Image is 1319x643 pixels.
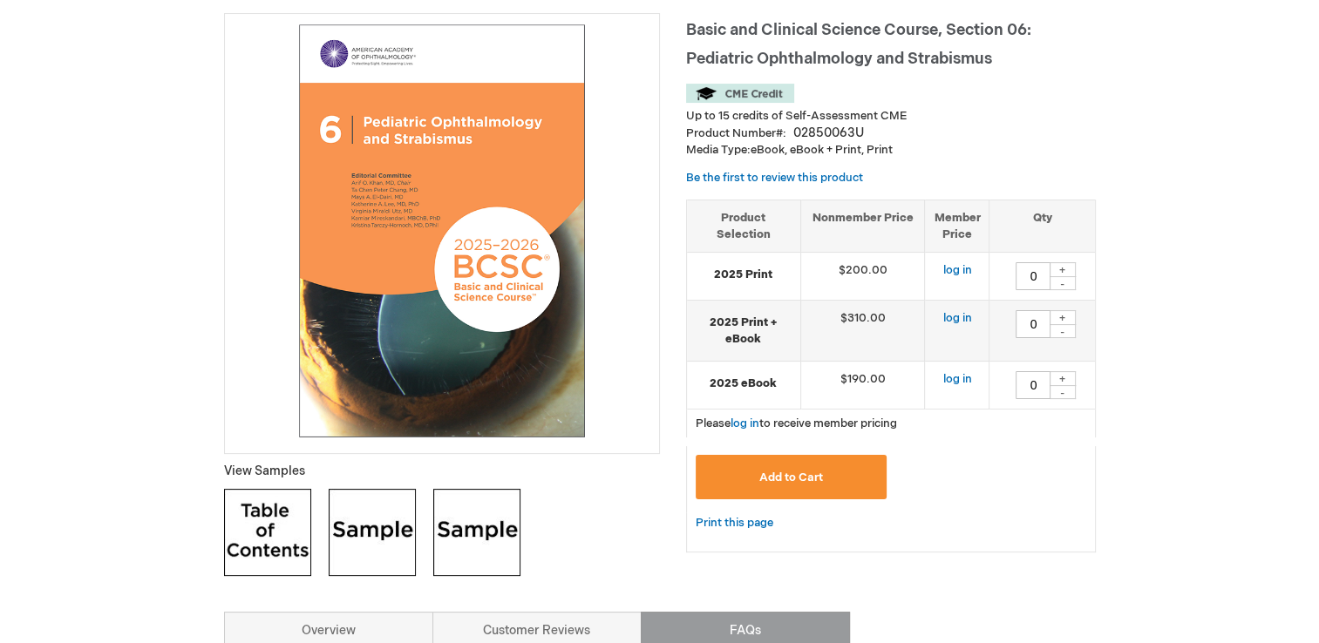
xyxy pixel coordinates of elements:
[696,267,792,283] strong: 2025 Print
[696,512,773,534] a: Print this page
[1050,324,1076,338] div: -
[686,126,786,140] strong: Product Number
[759,470,823,484] span: Add to Cart
[686,84,794,103] img: CME Credit
[234,23,650,439] img: Basic and Clinical Science Course, Section 06: Pediatric Ophthalmology and Strabismus
[686,21,1031,68] span: Basic and Clinical Science Course, Section 06: Pediatric Ophthalmology and Strabismus
[800,200,925,253] th: Nonmember Price
[800,253,925,301] td: $200.00
[696,315,792,347] strong: 2025 Print + eBook
[224,489,311,576] img: Click to view
[989,200,1095,253] th: Qty
[1016,371,1050,399] input: Qty
[1016,310,1050,338] input: Qty
[1050,276,1076,290] div: -
[1016,262,1050,290] input: Qty
[942,311,971,325] a: log in
[942,372,971,386] a: log in
[1050,262,1076,277] div: +
[224,463,660,480] p: View Samples
[686,171,863,185] a: Be the first to review this product
[329,489,416,576] img: Click to view
[696,455,887,499] button: Add to Cart
[800,362,925,409] td: $190.00
[686,142,1096,159] p: eBook, eBook + Print, Print
[1050,310,1076,325] div: +
[925,200,989,253] th: Member Price
[687,200,801,253] th: Product Selection
[686,143,751,157] strong: Media Type:
[942,263,971,277] a: log in
[696,416,897,430] span: Please to receive member pricing
[686,108,1096,125] li: Up to 15 credits of Self-Assessment CME
[1050,371,1076,386] div: +
[800,301,925,362] td: $310.00
[696,376,792,392] strong: 2025 eBook
[433,489,520,576] img: Click to view
[731,416,759,430] a: log in
[793,125,864,142] div: 02850063U
[1050,385,1076,399] div: -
